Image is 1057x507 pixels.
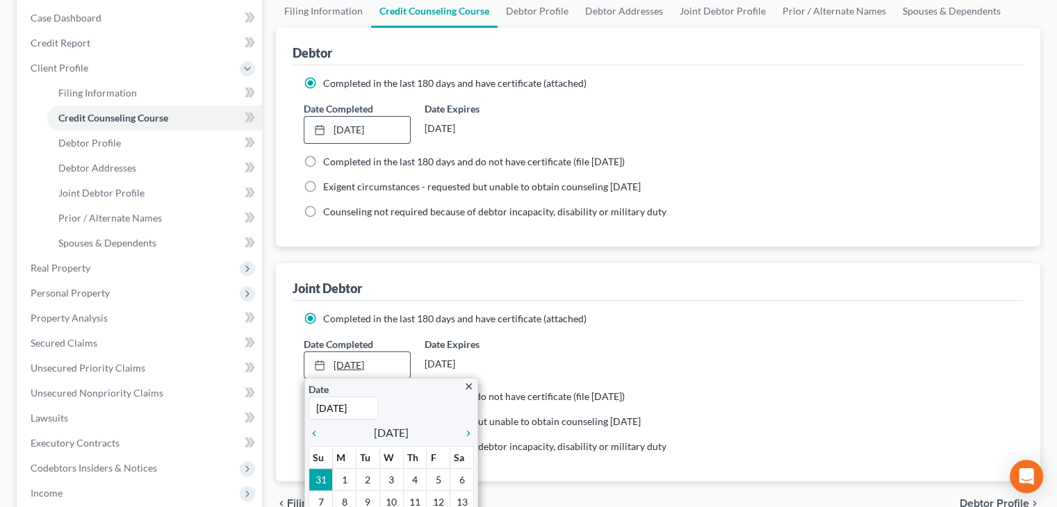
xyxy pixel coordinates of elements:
td: 1 [333,469,357,491]
a: Secured Claims [19,331,262,356]
div: Debtor [293,44,332,61]
a: Credit Counseling Course [47,106,262,131]
span: Credit Counseling Course [58,112,168,124]
a: Credit Report [19,31,262,56]
th: W [379,447,403,469]
span: Personal Property [31,287,110,299]
span: Secured Claims [31,337,97,349]
td: 31 [309,469,333,491]
span: Prior / Alternate Names [58,212,162,224]
span: Debtor Addresses [58,162,136,174]
a: Spouses & Dependents [47,231,262,256]
a: Filing Information [47,81,262,106]
span: Counseling not required because of debtor incapacity, disability or military duty [323,440,666,452]
span: Filing Information [58,87,137,99]
i: chevron_right [456,428,474,439]
a: Lawsuits [19,406,262,431]
td: 4 [403,469,427,491]
a: [DATE] [304,352,409,379]
span: Unsecured Priority Claims [31,362,145,374]
span: Completed in the last 180 days and have certificate (attached) [323,77,587,89]
a: Debtor Profile [47,131,262,156]
span: Lawsuits [31,412,68,424]
td: 2 [356,469,379,491]
a: Prior / Alternate Names [47,206,262,231]
span: Unsecured Nonpriority Claims [31,387,163,399]
a: Debtor Addresses [47,156,262,181]
span: Codebtors Insiders & Notices [31,462,157,474]
td: 5 [427,469,450,491]
span: Case Dashboard [31,12,101,24]
span: Completed in the last 180 days and have certificate (attached) [323,313,587,324]
a: Case Dashboard [19,6,262,31]
span: Executory Contracts [31,437,120,449]
input: 1/1/2013 [309,397,378,419]
span: Real Property [31,262,90,274]
th: F [427,447,450,469]
th: Su [309,447,333,469]
th: Sa [450,447,474,469]
label: Date [309,382,329,397]
span: Completed in the last 180 days and do not have certificate (file [DATE]) [323,156,625,167]
a: Executory Contracts [19,431,262,456]
span: Exigent circumstances - requested but unable to obtain counseling [DATE] [323,415,641,427]
a: Property Analysis [19,306,262,331]
a: Unsecured Priority Claims [19,356,262,381]
td: 3 [379,469,403,491]
span: Exigent circumstances - requested but unable to obtain counseling [DATE] [323,181,641,192]
label: Date Expires [425,337,531,351]
label: Date Completed [304,337,373,351]
div: Open Intercom Messenger [1010,460,1043,493]
span: Spouses & Dependents [58,237,156,249]
div: [DATE] [425,116,531,141]
label: Date Expires [425,101,531,116]
span: Joint Debtor Profile [58,187,145,199]
td: 6 [450,469,474,491]
a: chevron_right [456,424,474,441]
span: Client Profile [31,62,88,74]
span: Counseling not required because of debtor incapacity, disability or military duty [323,206,666,217]
a: close [464,378,474,394]
a: Joint Debtor Profile [47,181,262,206]
a: chevron_left [309,424,327,441]
div: [DATE] [425,351,531,376]
th: M [333,447,357,469]
span: Income [31,487,63,499]
span: Property Analysis [31,312,108,324]
a: Unsecured Nonpriority Claims [19,381,262,406]
a: [DATE] [304,117,409,143]
div: Joint Debtor [293,280,362,297]
i: close [464,381,474,392]
span: Debtor Profile [58,137,121,149]
label: Date Completed [304,101,373,116]
span: Credit Report [31,37,90,49]
span: [DATE] [374,424,409,441]
i: chevron_left [309,428,327,439]
th: Th [403,447,427,469]
th: Tu [356,447,379,469]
